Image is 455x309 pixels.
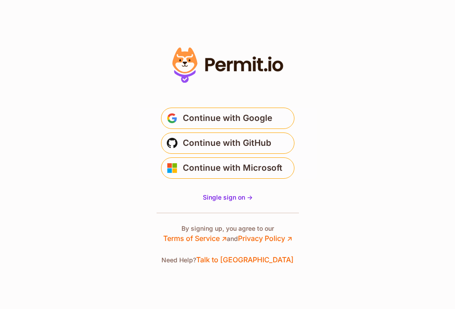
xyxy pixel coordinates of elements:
[161,132,294,154] button: Continue with GitHub
[196,255,294,264] a: Talk to [GEOGRAPHIC_DATA]
[163,224,292,244] p: By signing up, you agree to our and
[203,193,253,201] span: Single sign on ->
[238,234,292,243] a: Privacy Policy ↗
[203,193,253,202] a: Single sign on ->
[163,234,227,243] a: Terms of Service ↗
[183,161,282,175] span: Continue with Microsoft
[161,157,294,179] button: Continue with Microsoft
[183,111,272,125] span: Continue with Google
[161,254,294,265] p: Need Help?
[161,108,294,129] button: Continue with Google
[183,136,271,150] span: Continue with GitHub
